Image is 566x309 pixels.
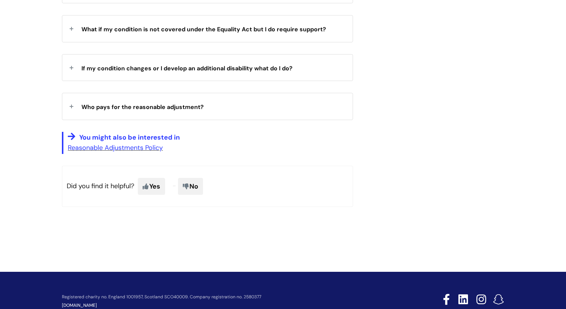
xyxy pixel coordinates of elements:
p: Did you find it helpful? [62,166,353,207]
span: Yes [138,178,165,195]
span: If my condition changes or I develop an additional disability what do I do? [81,64,293,72]
span: No [178,178,203,195]
p: Registered charity no. England 1001957, Scotland SCO40009. Company registration no. 2580377 [62,295,391,299]
span: You might also be interested in [79,133,180,142]
a: [DOMAIN_NAME] [62,302,97,308]
span: What if my condition is not covered under the Equality Act but I do require support? [81,25,326,33]
span: Who pays for the reasonable adjustment? [81,103,204,111]
a: Reasonable Adjustments Policy [68,143,163,152]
